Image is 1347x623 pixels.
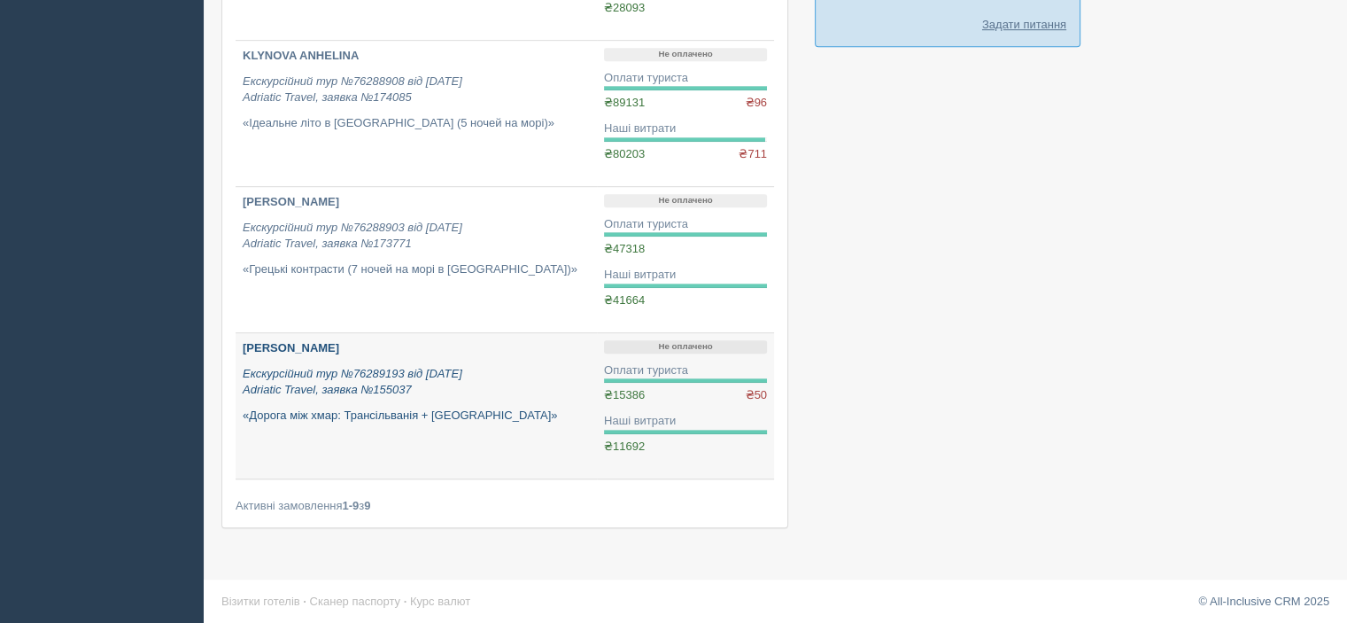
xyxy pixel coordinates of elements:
[604,440,645,453] span: ₴11692
[236,41,597,186] a: KLYNOVA ANHELINA Екскурсійний тур №76288908 від [DATE]Adriatic Travel, заявка №174085 «Ідеальне л...
[746,387,767,404] span: ₴50
[243,221,462,251] i: Екскурсійний тур №76288903 від [DATE] Adriatic Travel, заявка №173771
[221,595,300,608] a: Візитки готелів
[236,187,597,332] a: [PERSON_NAME] Екскурсійний тур №76288903 від [DATE]Adriatic Travel, заявка №173771 «Грецькі контр...
[604,70,767,87] div: Оплати туриста
[604,216,767,233] div: Оплати туриста
[982,16,1066,33] a: Задати питання
[604,340,767,354] p: Не оплачено
[746,95,767,112] span: ₴96
[1198,595,1329,608] a: © All-Inclusive CRM 2025
[404,595,407,608] span: ·
[243,261,590,278] p: «Грецькі контрасти (7 ночей на морі в [GEOGRAPHIC_DATA])»
[604,362,767,379] div: Оплати туриста
[604,242,645,255] span: ₴47318
[604,293,645,307] span: ₴41664
[243,408,590,424] p: «Дорога між хмар: Трансільванія + [GEOGRAPHIC_DATA]»
[604,267,767,284] div: Наші витрати
[243,195,339,208] b: [PERSON_NAME]
[604,121,767,137] div: Наші витрати
[604,194,767,207] p: Не оплачено
[303,595,306,608] span: ·
[604,48,767,61] p: Не оплачено
[343,499,360,512] b: 1-9
[243,115,590,132] p: «Ідеальне літо в [GEOGRAPHIC_DATA] (5 ночей на морі)»
[604,413,767,430] div: Наші витрати
[243,49,359,62] b: KLYNOVA ANHELINA
[236,497,774,514] div: Активні замовлення з
[739,146,767,163] span: ₴711
[243,367,462,397] i: Екскурсійний тур №76289193 від [DATE] Adriatic Travel, заявка №155037
[236,333,597,479] a: [PERSON_NAME] Екскурсійний тур №76289193 від [DATE]Adriatic Travel, заявка №155037 «Дорога між хм...
[604,147,645,160] span: ₴80203
[604,1,645,14] span: ₴28093
[310,595,400,608] a: Сканер паспорту
[243,341,339,354] b: [PERSON_NAME]
[364,499,370,512] b: 9
[410,595,470,608] a: Курс валют
[604,96,645,109] span: ₴89131
[243,74,462,105] i: Екскурсійний тур №76288908 від [DATE] Adriatic Travel, заявка №174085
[604,388,645,401] span: ₴15386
